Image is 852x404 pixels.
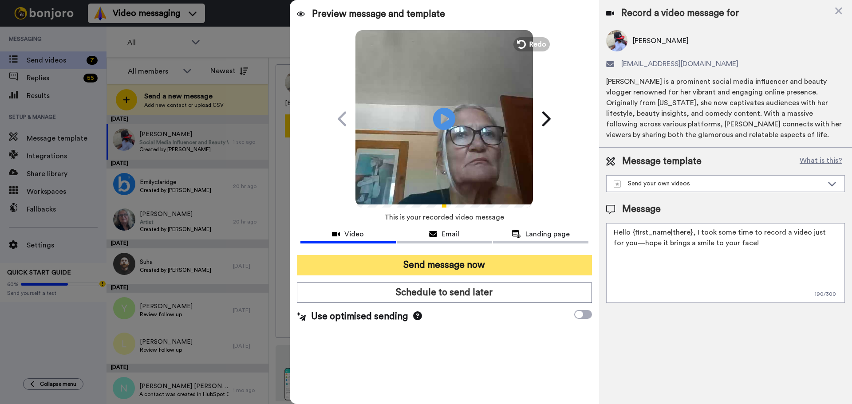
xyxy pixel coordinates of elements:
[614,179,823,188] div: Send your own videos
[621,59,738,69] span: [EMAIL_ADDRESS][DOMAIN_NAME]
[622,155,702,168] span: Message template
[344,229,364,239] span: Video
[525,229,570,239] span: Landing page
[297,255,592,275] button: Send message now
[384,208,504,227] span: This is your recorded video message
[797,155,845,168] button: What is this?
[442,229,459,239] span: Email
[606,223,845,303] textarea: Hello {first_name|there}, I took some time to record a video just for you—hope it brings a smile ...
[622,203,661,216] span: Message
[614,180,621,188] img: demo-template.svg
[606,76,845,140] div: [PERSON_NAME] is a prominent social media influencer and beauty vlogger renowned for her vibrant ...
[297,282,592,303] button: Schedule to send later
[311,310,408,323] span: Use optimised sending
